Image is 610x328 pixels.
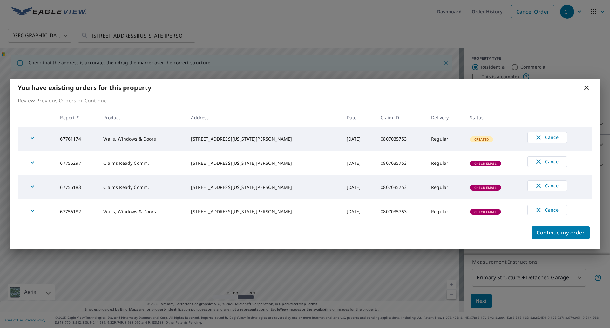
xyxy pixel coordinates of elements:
td: Walls, Windows & Doors [98,127,186,151]
td: [DATE] [342,151,376,175]
td: Regular [426,199,465,224]
span: Created [471,137,492,142]
td: [DATE] [342,175,376,199]
td: [DATE] [342,127,376,151]
span: Check Email [471,210,500,214]
div: [STREET_ADDRESS][US_STATE][PERSON_NAME] [191,160,336,166]
button: Cancel [527,205,567,215]
td: 0807035753 [376,199,426,224]
td: Regular [426,151,465,175]
th: Date [342,108,376,127]
button: Cancel [527,156,567,167]
span: Continue my order [537,228,585,237]
td: Claims Ready Comm. [98,175,186,199]
span: Cancel [534,134,560,141]
td: 0807035753 [376,175,426,199]
span: Cancel [534,206,560,214]
td: Regular [426,127,465,151]
p: Review Previous Orders or Continue [18,97,592,104]
td: 67756297 [55,151,98,175]
span: Check Email [471,161,500,166]
td: 67756183 [55,175,98,199]
span: Check Email [471,185,500,190]
button: Cancel [527,180,567,191]
b: You have existing orders for this property [18,83,151,92]
th: Claim ID [376,108,426,127]
td: Walls, Windows & Doors [98,199,186,224]
th: Product [98,108,186,127]
button: Continue my order [532,226,590,239]
td: Claims Ready Comm. [98,151,186,175]
button: Cancel [527,132,567,143]
td: 67756182 [55,199,98,224]
span: Cancel [534,182,560,190]
td: [DATE] [342,199,376,224]
td: 0807035753 [376,127,426,151]
th: Status [465,108,522,127]
td: Regular [426,175,465,199]
div: [STREET_ADDRESS][US_STATE][PERSON_NAME] [191,136,336,142]
span: Cancel [534,158,560,165]
th: Address [186,108,341,127]
th: Delivery [426,108,465,127]
td: 0807035753 [376,151,426,175]
div: [STREET_ADDRESS][US_STATE][PERSON_NAME] [191,184,336,191]
th: Report # [55,108,98,127]
div: [STREET_ADDRESS][US_STATE][PERSON_NAME] [191,208,336,215]
td: 67761174 [55,127,98,151]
